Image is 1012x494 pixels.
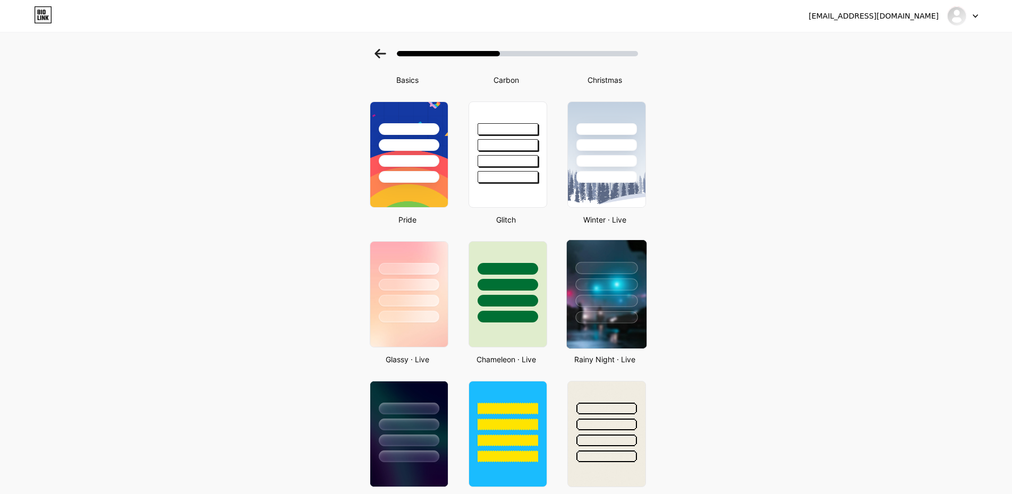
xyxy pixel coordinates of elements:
[566,240,646,348] img: rainy_night.jpg
[809,11,939,22] div: [EMAIL_ADDRESS][DOMAIN_NAME]
[367,354,448,365] div: Glassy · Live
[564,214,646,225] div: Winter · Live
[367,214,448,225] div: Pride
[947,6,967,26] img: layarkaca88
[564,354,646,365] div: Rainy Night · Live
[465,214,547,225] div: Glitch
[465,354,547,365] div: Chameleon · Live
[367,74,448,86] div: Basics
[564,74,646,86] div: Christmas
[465,74,547,86] div: Carbon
